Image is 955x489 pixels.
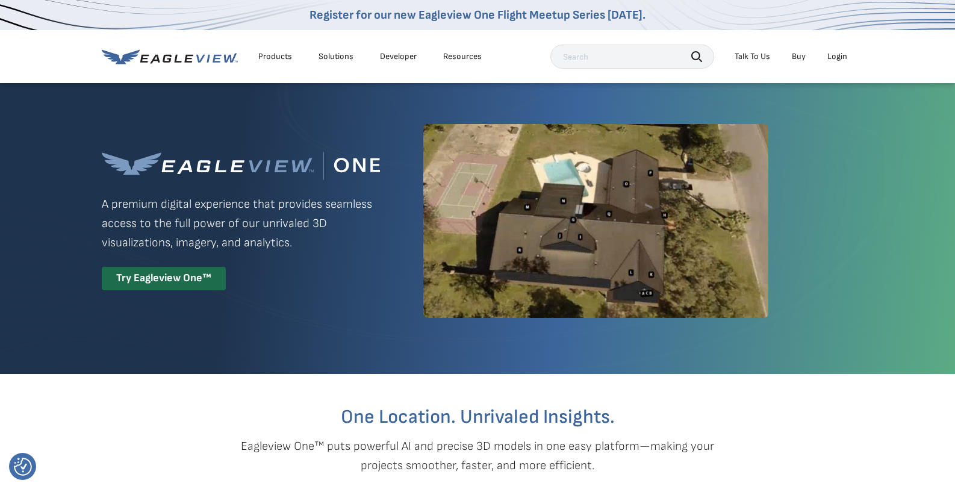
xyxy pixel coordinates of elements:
[102,152,380,180] img: Eagleview One™
[735,51,770,62] div: Talk To Us
[102,267,226,290] div: Try Eagleview One™
[443,51,482,62] div: Resources
[792,51,806,62] a: Buy
[258,51,292,62] div: Products
[102,195,380,252] p: A premium digital experience that provides seamless access to the full power of our unrivaled 3D ...
[550,45,714,69] input: Search
[220,437,735,475] p: Eagleview One™ puts powerful AI and precise 3D models in one easy platform—making your projects s...
[14,458,32,476] button: Consent Preferences
[380,51,417,62] a: Developer
[111,408,844,427] h2: One Location. Unrivaled Insights.
[319,51,353,62] div: Solutions
[310,8,645,22] a: Register for our new Eagleview One Flight Meetup Series [DATE].
[14,458,32,476] img: Revisit consent button
[827,51,847,62] div: Login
